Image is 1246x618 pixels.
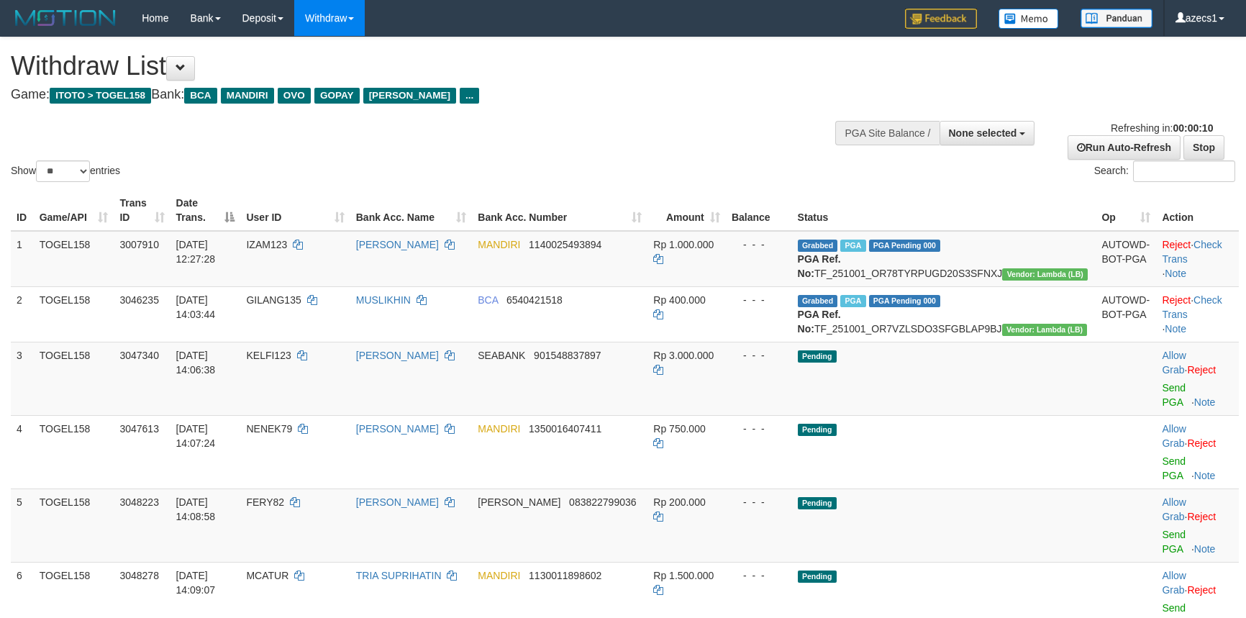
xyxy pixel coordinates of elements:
[792,190,1096,231] th: Status
[653,350,714,361] span: Rp 3.000.000
[798,240,838,252] span: Grabbed
[34,190,114,231] th: Game/API: activate to sort column ascending
[314,88,360,104] span: GOPAY
[1165,323,1186,335] a: Note
[653,423,705,435] span: Rp 750.000
[246,423,292,435] span: NENEK79
[119,570,159,581] span: 3048278
[176,239,216,265] span: [DATE] 12:27:28
[529,570,601,581] span: Copy 1130011898602 to clipboard
[478,570,520,581] span: MANDIRI
[356,496,439,508] a: [PERSON_NAME]
[363,88,456,104] span: [PERSON_NAME]
[11,7,120,29] img: MOTION_logo.png
[726,190,792,231] th: Balance
[1162,350,1187,376] span: ·
[1156,231,1239,287] td: · ·
[1002,268,1088,281] span: Vendor URL: https://dashboard.q2checkout.com/secure
[1162,570,1186,596] a: Allow Grab
[460,88,479,104] span: ...
[34,286,114,342] td: TOGEL158
[11,231,34,287] td: 1
[798,253,841,279] b: PGA Ref. No:
[184,88,217,104] span: BCA
[569,496,636,508] span: Copy 083822799036 to clipboard
[1162,570,1187,596] span: ·
[1162,496,1186,522] a: Allow Grab
[1096,286,1156,342] td: AUTOWD-BOT-PGA
[11,88,817,102] h4: Game: Bank:
[1194,470,1216,481] a: Note
[653,239,714,250] span: Rp 1.000.000
[949,127,1017,139] span: None selected
[176,294,216,320] span: [DATE] 14:03:44
[869,295,941,307] span: PGA Pending
[356,350,439,361] a: [PERSON_NAME]
[1187,364,1216,376] a: Reject
[840,240,865,252] span: Marked by azecs1
[1162,496,1187,522] span: ·
[1094,160,1235,182] label: Search:
[506,294,563,306] span: Copy 6540421518 to clipboard
[11,160,120,182] label: Show entries
[278,88,311,104] span: OVO
[11,489,34,562] td: 5
[50,88,151,104] span: ITOTO > TOGEL158
[1162,294,1191,306] a: Reject
[1162,423,1186,449] a: Allow Grab
[732,348,786,363] div: - - -
[478,294,498,306] span: BCA
[350,190,473,231] th: Bank Acc. Name: activate to sort column ascending
[119,350,159,361] span: 3047340
[732,237,786,252] div: - - -
[221,88,274,104] span: MANDIRI
[1162,350,1186,376] a: Allow Grab
[653,294,705,306] span: Rp 400.000
[1187,511,1216,522] a: Reject
[1156,342,1239,415] td: ·
[11,415,34,489] td: 4
[792,231,1096,287] td: TF_251001_OR78TYRPUGD20S3SFNXJ
[11,190,34,231] th: ID
[356,570,442,581] a: TRIA SUPRIHATIN
[1187,437,1216,449] a: Reject
[1162,455,1186,481] a: Send PGA
[246,496,284,508] span: FERY82
[798,424,837,436] span: Pending
[176,423,216,449] span: [DATE] 14:07:24
[1111,122,1213,134] span: Refreshing in:
[1162,529,1186,555] a: Send PGA
[940,121,1035,145] button: None selected
[11,52,817,81] h1: Withdraw List
[1133,160,1235,182] input: Search:
[34,231,114,287] td: TOGEL158
[119,496,159,508] span: 3048223
[246,570,288,581] span: MCATUR
[798,350,837,363] span: Pending
[1096,231,1156,287] td: AUTOWD-BOT-PGA
[653,570,714,581] span: Rp 1.500.000
[246,239,287,250] span: IZAM123
[1162,382,1186,408] a: Send PGA
[732,293,786,307] div: - - -
[653,496,705,508] span: Rp 200.000
[1156,286,1239,342] td: · ·
[529,239,601,250] span: Copy 1140025493894 to clipboard
[798,309,841,335] b: PGA Ref. No:
[647,190,725,231] th: Amount: activate to sort column ascending
[1156,190,1239,231] th: Action
[732,495,786,509] div: - - -
[1081,9,1152,28] img: panduan.png
[999,9,1059,29] img: Button%20Memo.svg
[835,121,939,145] div: PGA Site Balance /
[732,568,786,583] div: - - -
[798,571,837,583] span: Pending
[905,9,977,29] img: Feedback.jpg
[119,239,159,250] span: 3007910
[478,239,520,250] span: MANDIRI
[1002,324,1088,336] span: Vendor URL: https://dashboard.q2checkout.com/secure
[478,496,560,508] span: [PERSON_NAME]
[1156,489,1239,562] td: ·
[34,415,114,489] td: TOGEL158
[246,294,301,306] span: GILANG135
